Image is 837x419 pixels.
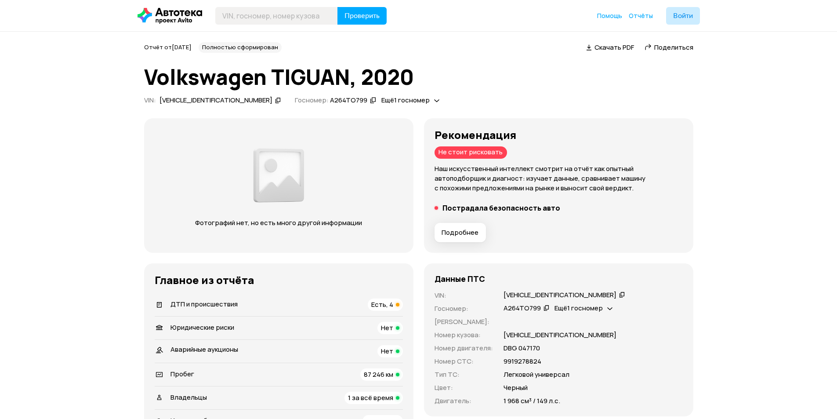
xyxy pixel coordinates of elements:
[348,393,393,402] span: 1 за всё время
[442,228,478,237] span: Подробнее
[645,43,693,52] a: Поделиться
[435,383,493,393] p: Цвет :
[666,7,700,25] button: Войти
[504,330,616,340] p: [VEHICLE_IDENTIFICATION_NUMBER]
[597,11,622,20] a: Помощь
[170,299,238,309] span: ДТП и происшествия
[344,12,380,19] span: Проверить
[504,396,560,406] p: 1 968 см³ / 149 л.с.
[435,129,683,141] h3: Рекомендация
[144,95,156,105] span: VIN :
[504,383,528,393] p: Черный
[330,96,367,105] div: А264ТО799
[435,164,683,193] p: Наш искусственный интеллект смотрит на отчёт как опытный автоподборщик и диагност: изучает данные...
[435,330,493,340] p: Номер кузова :
[435,396,493,406] p: Двигатель :
[504,343,540,353] p: DВG 047170
[170,393,207,402] span: Владельцы
[381,346,393,356] span: Нет
[371,300,393,309] span: Есть, 4
[435,146,507,159] div: Не стоит рисковать
[381,95,430,105] span: Ещё 1 госномер
[435,274,485,284] h4: Данные ПТС
[295,95,329,105] span: Госномер:
[435,223,486,242] button: Подробнее
[435,370,493,379] p: Тип ТС :
[170,323,234,332] span: Юридические риски
[435,317,493,327] p: [PERSON_NAME] :
[199,42,282,53] div: Полностью сформирован
[187,218,371,228] p: Фотографий нет, но есть много другой информации
[673,12,693,19] span: Войти
[435,343,493,353] p: Номер двигателя :
[504,370,569,379] p: Легковой универсал
[435,357,493,366] p: Номер СТС :
[629,11,653,20] a: Отчёты
[654,43,693,52] span: Поделиться
[155,274,403,286] h3: Главное из отчёта
[442,204,560,212] h5: Пострадала безопасность авто
[170,369,194,379] span: Пробег
[594,43,634,52] span: Скачать PDF
[215,7,338,25] input: VIN, госномер, номер кузова
[364,370,393,379] span: 87 246 км
[504,357,541,366] p: 9919278824
[159,96,272,105] div: [VEHICLE_IDENTIFICATION_NUMBER]
[381,323,393,332] span: Нет
[435,304,493,313] p: Госномер :
[170,345,238,354] span: Аварийные аукционы
[504,291,616,300] div: [VEHICLE_IDENTIFICATION_NUMBER]
[435,291,493,300] p: VIN :
[554,303,603,313] span: Ещё 1 госномер
[337,7,387,25] button: Проверить
[144,65,693,89] h1: Volkswagen TIGUAN, 2020
[586,43,634,52] a: Скачать PDF
[251,143,306,208] img: 2a3f492e8892fc00.png
[504,304,541,313] div: А264ТО799
[144,43,192,51] span: Отчёт от [DATE]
